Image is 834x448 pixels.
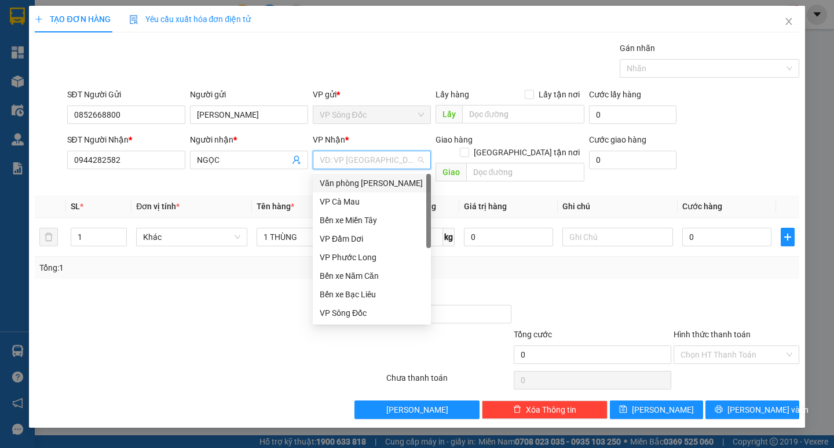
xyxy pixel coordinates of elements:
[313,230,431,248] div: VP Đầm Dơi
[35,15,43,23] span: plus
[313,248,431,267] div: VP Phước Long
[320,232,424,245] div: VP Đầm Dơi
[682,202,722,211] span: Cước hàng
[482,400,608,419] button: deleteXóa Thông tin
[129,15,138,24] img: icon
[67,133,185,146] div: SĐT Người Nhận
[313,304,431,322] div: VP Sông Đốc
[313,135,345,144] span: VP Nhận
[320,195,424,208] div: VP Cà Mau
[784,17,793,26] span: close
[320,214,424,227] div: Bến xe Miền Tây
[354,400,480,419] button: [PERSON_NAME]
[313,88,431,101] div: VP gửi
[39,261,323,274] div: Tổng: 1
[781,228,795,246] button: plus
[562,228,673,246] input: Ghi Chú
[385,371,513,392] div: Chưa thanh toán
[610,400,703,419] button: save[PERSON_NAME]
[526,403,576,416] span: Xóa Thông tin
[705,400,799,419] button: printer[PERSON_NAME] và In
[292,155,301,165] span: user-add
[320,177,424,190] div: Văn phòng [PERSON_NAME]
[727,403,809,416] span: [PERSON_NAME] và In
[136,202,180,211] span: Đơn vị tính
[190,88,308,101] div: Người gửi
[320,106,424,123] span: VP Sông Đốc
[129,14,251,24] span: Yêu cầu xuất hóa đơn điện tử
[513,405,521,414] span: delete
[620,43,655,53] label: Gán nhãn
[190,133,308,146] div: Người nhận
[313,267,431,285] div: Bến xe Năm Căn
[469,146,584,159] span: [GEOGRAPHIC_DATA] tận nơi
[464,202,507,211] span: Giá trị hàng
[320,269,424,282] div: Bến xe Năm Căn
[773,6,805,38] button: Close
[436,105,462,123] span: Lấy
[257,228,367,246] input: VD: Bàn, Ghế
[466,163,584,181] input: Dọc đường
[589,151,676,169] input: Cước giao hàng
[464,228,553,246] input: 0
[589,90,641,99] label: Cước lấy hàng
[257,202,294,211] span: Tên hàng
[313,192,431,211] div: VP Cà Mau
[313,174,431,192] div: Văn phòng Hồ Chí Minh
[320,251,424,264] div: VP Phước Long
[781,232,794,242] span: plus
[386,403,448,416] span: [PERSON_NAME]
[589,135,646,144] label: Cước giao hàng
[715,405,723,414] span: printer
[143,228,240,246] span: Khác
[320,307,424,319] div: VP Sông Đốc
[674,330,751,339] label: Hình thức thanh toán
[514,330,552,339] span: Tổng cước
[632,403,694,416] span: [PERSON_NAME]
[35,14,110,24] span: TẠO ĐƠN HÀNG
[436,90,469,99] span: Lấy hàng
[320,288,424,301] div: Bến xe Bạc Liêu
[534,88,584,101] span: Lấy tận nơi
[462,105,584,123] input: Dọc đường
[39,228,58,246] button: delete
[71,202,80,211] span: SL
[313,211,431,230] div: Bến xe Miền Tây
[67,88,185,101] div: SĐT Người Gửi
[558,195,678,218] th: Ghi chú
[589,105,676,124] input: Cước lấy hàng
[436,135,473,144] span: Giao hàng
[436,163,466,181] span: Giao
[313,285,431,304] div: Bến xe Bạc Liêu
[619,405,627,414] span: save
[443,228,455,246] span: kg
